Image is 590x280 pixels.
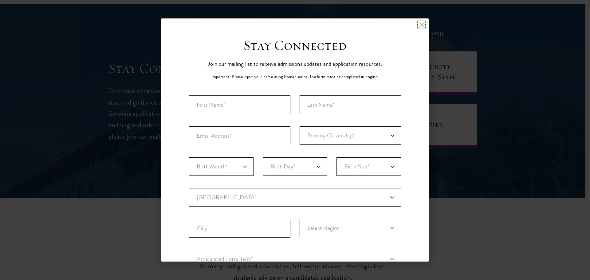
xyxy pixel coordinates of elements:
[336,157,401,176] select: Year
[189,250,401,268] div: Anticipated Entry Term*
[189,157,254,176] select: Month
[243,37,347,54] h3: Stay Connected
[189,126,290,145] input: Email Address*
[300,95,401,114] div: Last Name (Family Name)*
[300,126,401,145] div: Primary Citizenship*
[263,157,327,176] select: Day
[189,219,290,238] input: City
[211,73,379,80] p: Important: Please input your name using Roman script. The form must be completed in English.
[189,95,290,114] input: First Name*
[208,59,382,69] p: Join our mailing list to receive admissions updates and application resources.
[189,157,401,188] div: Birthdate*
[300,95,401,114] input: Last Name*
